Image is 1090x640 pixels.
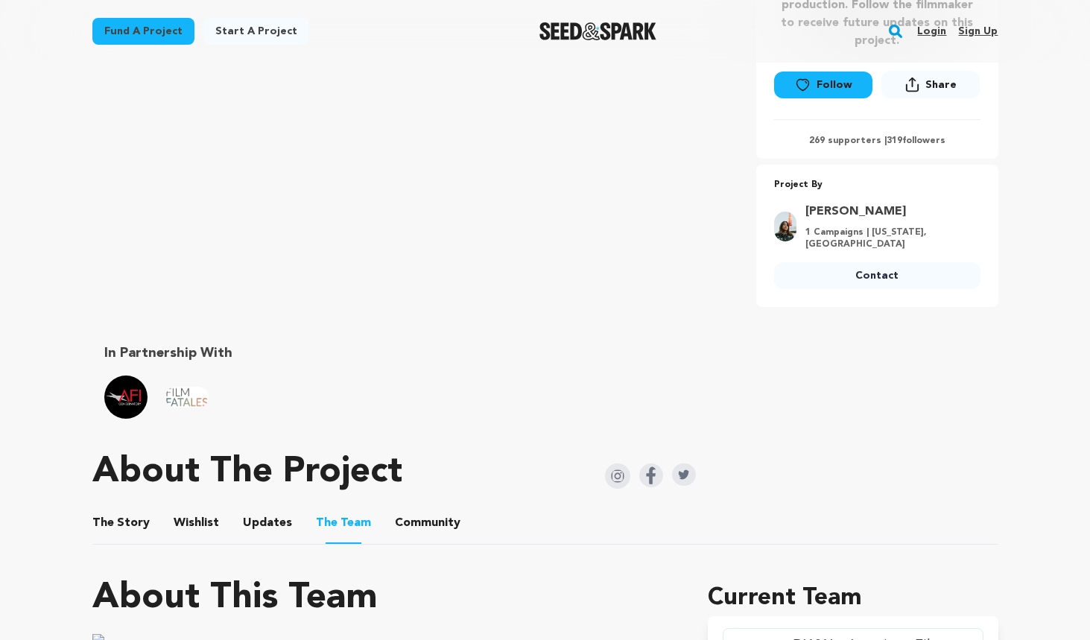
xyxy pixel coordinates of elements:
a: Seed&Spark Homepage [539,22,656,40]
span: Wishlist [174,514,219,532]
img: Film Fatales [165,387,209,407]
span: Team [316,514,371,532]
span: Updates [243,514,292,532]
img: Seed&Spark Instagram Icon [605,463,630,489]
span: Story [92,514,150,532]
span: Community [395,514,460,532]
img: MV5BYzhhNGI3ZmYtMDBjMC00Yzc1LTgyMTItOTQzZTUxMGI2M2FjXkEyXkFqcGdeQXVyMTEwNDUwODk@._V1_.jpg [774,212,796,241]
a: Follow [774,72,872,98]
button: Share [881,71,980,98]
span: Share [925,77,957,92]
h1: About The Project [92,454,402,490]
span: The [92,514,114,532]
img: AFI Directing Workshop for Women [104,376,148,419]
span: Share [881,71,980,104]
span: 319 [887,136,902,145]
a: Start a project [203,18,309,45]
a: Goto Marie Jamora profile [805,203,972,221]
img: Seed&Spark Logo Dark Mode [539,22,656,40]
p: 269 supporters | followers [774,135,980,147]
a: Fund a project [92,18,194,45]
a: Sign up [958,19,998,43]
h1: About This Team [92,580,378,616]
img: Seed&Spark Facebook Icon [639,463,663,487]
a: Contact [774,262,980,289]
h1: Current Team [708,580,998,616]
p: 1 Campaigns | [US_STATE], [GEOGRAPHIC_DATA] [805,226,972,250]
span: The [316,514,338,532]
p: Project By [774,177,980,194]
a: Login [917,19,946,43]
h2: In Partnership With [104,343,533,364]
img: Seed&Spark Twitter Icon [672,463,696,486]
